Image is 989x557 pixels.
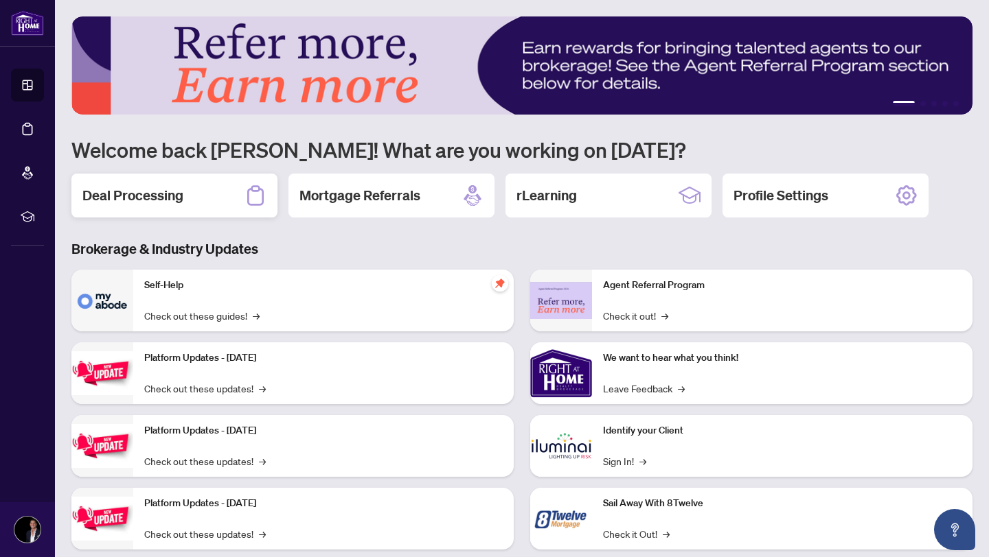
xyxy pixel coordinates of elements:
[259,526,266,541] span: →
[253,308,260,323] span: →
[678,381,685,396] span: →
[144,308,260,323] a: Check out these guides!→
[934,509,975,550] button: Open asap
[530,342,592,404] img: We want to hear what you think!
[492,275,508,292] span: pushpin
[144,496,503,511] p: Platform Updates - [DATE]
[953,101,959,106] button: 5
[144,278,503,293] p: Self-Help
[530,282,592,320] img: Agent Referral Program
[144,351,503,366] p: Platform Updates - [DATE]
[71,16,973,115] img: Slide 0
[11,10,44,36] img: logo
[603,351,962,366] p: We want to hear what you think!
[603,308,668,323] a: Check it out!→
[942,101,948,106] button: 4
[144,526,266,541] a: Check out these updates!→
[893,101,915,106] button: 1
[663,526,670,541] span: →
[144,423,503,438] p: Platform Updates - [DATE]
[603,526,670,541] a: Check it Out!→
[603,278,962,293] p: Agent Referral Program
[71,270,133,331] img: Self-Help
[603,496,962,511] p: Sail Away With 8Twelve
[530,488,592,549] img: Sail Away With 8Twelve
[71,497,133,540] img: Platform Updates - June 23, 2025
[71,137,973,163] h1: Welcome back [PERSON_NAME]! What are you working on [DATE]?
[71,424,133,467] img: Platform Updates - July 8, 2025
[71,351,133,394] img: Platform Updates - July 21, 2025
[603,453,646,469] a: Sign In!→
[530,415,592,477] img: Identify your Client
[931,101,937,106] button: 3
[71,239,973,259] h3: Brokerage & Industry Updates
[82,186,183,205] h2: Deal Processing
[661,308,668,323] span: →
[516,186,577,205] h2: rLearning
[144,381,266,396] a: Check out these updates!→
[259,453,266,469] span: →
[14,517,41,543] img: Profile Icon
[603,423,962,438] p: Identify your Client
[299,186,420,205] h2: Mortgage Referrals
[603,381,685,396] a: Leave Feedback→
[259,381,266,396] span: →
[144,453,266,469] a: Check out these updates!→
[639,453,646,469] span: →
[920,101,926,106] button: 2
[734,186,828,205] h2: Profile Settings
